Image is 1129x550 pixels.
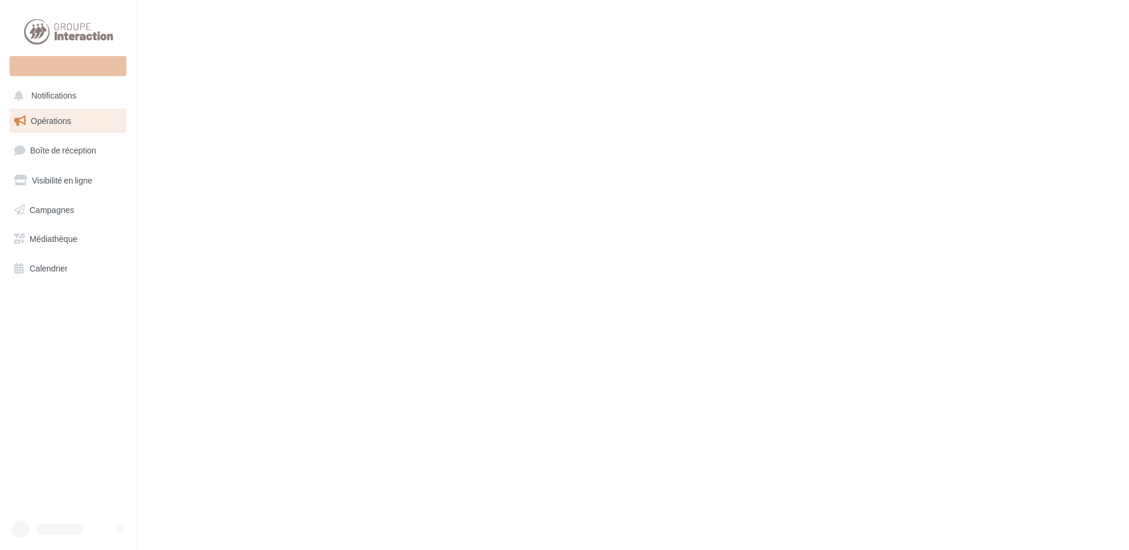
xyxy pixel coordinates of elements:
[7,227,129,251] a: Médiathèque
[31,116,71,126] span: Opérations
[7,109,129,133] a: Opérations
[32,175,92,185] span: Visibilité en ligne
[31,91,76,101] span: Notifications
[30,145,96,155] span: Boîte de réception
[7,137,129,163] a: Boîte de réception
[7,198,129,222] a: Campagnes
[9,56,126,76] div: Nouvelle campagne
[7,256,129,281] a: Calendrier
[7,168,129,193] a: Visibilité en ligne
[30,204,74,214] span: Campagnes
[30,263,68,273] span: Calendrier
[30,234,77,244] span: Médiathèque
